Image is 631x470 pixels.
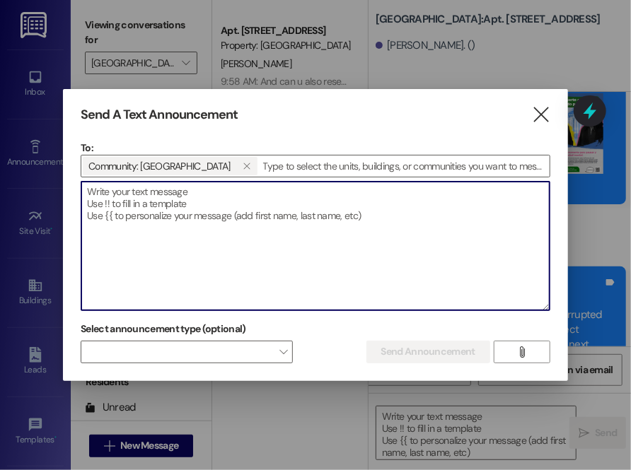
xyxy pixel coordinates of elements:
button: Community: Creekside Place [236,157,257,175]
i:  [243,160,250,172]
label: Select announcement type (optional) [81,318,246,340]
i:  [531,107,550,122]
input: Type to select the units, buildings, or communities you want to message. (e.g. 'Unit 1A', 'Buildi... [259,155,550,177]
h3: Send A Text Announcement [81,107,238,123]
span: Send Announcement [381,344,475,359]
span: Community: Creekside Place [88,157,230,175]
i:  [516,346,527,358]
button: Send Announcement [366,341,490,363]
p: To: [81,141,550,155]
